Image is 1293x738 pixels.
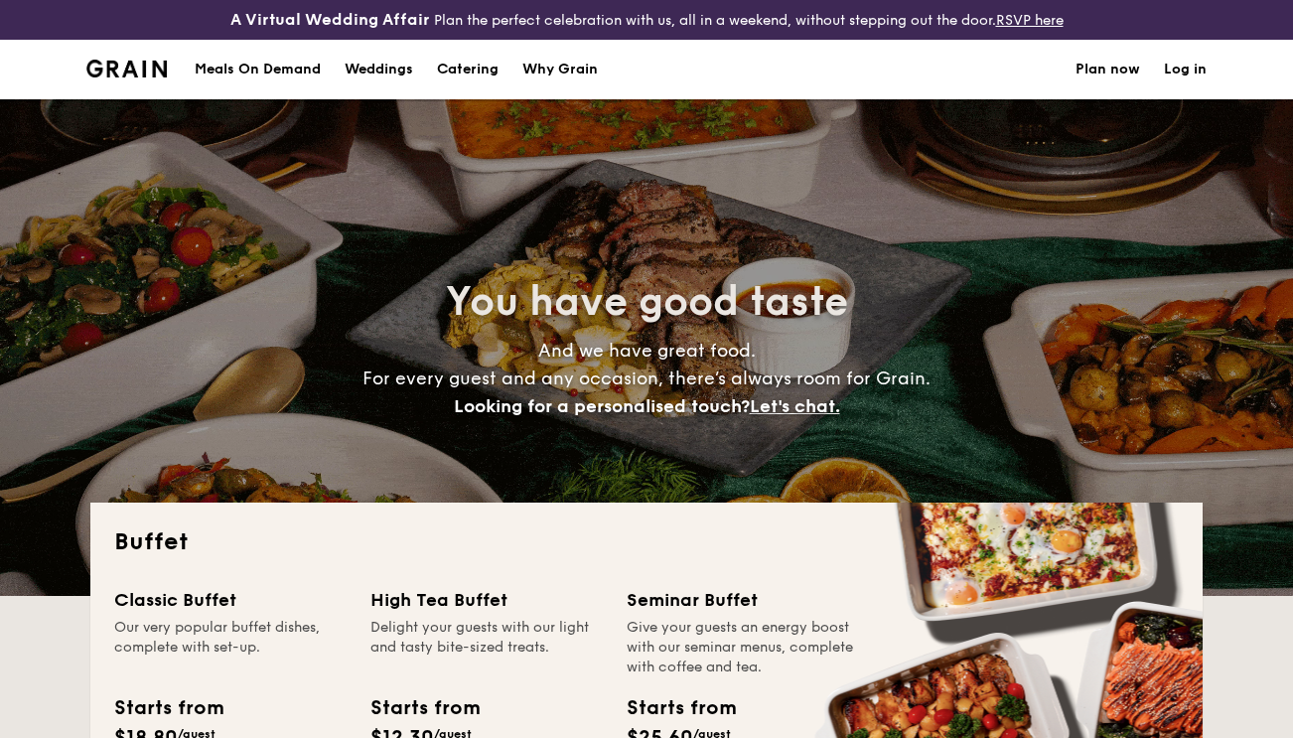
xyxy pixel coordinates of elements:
a: Log in [1164,40,1207,99]
a: Why Grain [510,40,610,99]
span: And we have great food. For every guest and any occasion, there’s always room for Grain. [362,340,931,417]
a: Weddings [333,40,425,99]
div: Starts from [370,693,479,723]
div: Starts from [627,693,735,723]
a: Catering [425,40,510,99]
div: Our very popular buffet dishes, complete with set-up. [114,618,347,677]
a: Plan now [1076,40,1140,99]
div: Give your guests an energy boost with our seminar menus, complete with coffee and tea. [627,618,859,677]
div: Why Grain [522,40,598,99]
span: Looking for a personalised touch? [454,395,750,417]
a: RSVP here [996,12,1064,29]
div: Classic Buffet [114,586,347,614]
div: Starts from [114,693,222,723]
div: Seminar Buffet [627,586,859,614]
div: Meals On Demand [195,40,321,99]
div: Plan the perfect celebration with us, all in a weekend, without stepping out the door. [215,8,1077,32]
div: Weddings [345,40,413,99]
h2: Buffet [114,526,1179,558]
h4: A Virtual Wedding Affair [230,8,430,32]
a: Logotype [86,60,167,77]
a: Meals On Demand [183,40,333,99]
div: Delight your guests with our light and tasty bite-sized treats. [370,618,603,677]
span: You have good taste [446,278,848,326]
img: Grain [86,60,167,77]
h1: Catering [437,40,499,99]
div: High Tea Buffet [370,586,603,614]
span: Let's chat. [750,395,840,417]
